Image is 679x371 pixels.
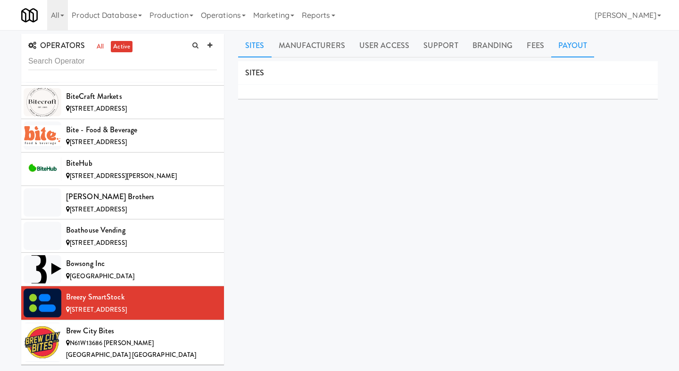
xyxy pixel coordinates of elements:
[66,324,217,338] div: Brew City Bites
[70,104,127,113] span: [STREET_ADDRESS]
[66,223,217,237] div: Boathouse Vending
[21,153,224,186] li: BiteHub[STREET_ADDRESS][PERSON_NAME]
[21,7,38,24] img: Micromart
[70,272,134,281] span: [GEOGRAPHIC_DATA]
[21,320,224,365] li: Brew City BitesN61W13686 [PERSON_NAME][GEOGRAPHIC_DATA] [GEOGRAPHIC_DATA]
[66,89,217,104] div: BiteCraft Markets
[520,34,551,57] a: Fees
[21,286,224,320] li: Breezy SmartStock[STREET_ADDRESS]
[551,34,595,57] a: Payout
[70,305,127,314] span: [STREET_ADDRESS]
[21,186,224,219] li: [PERSON_NAME] Brothers[STREET_ADDRESS]
[272,34,352,57] a: Manufacturers
[111,41,132,53] a: active
[21,253,224,286] li: Bowsong Inc[GEOGRAPHIC_DATA]
[21,119,224,153] li: Bite - Food & Beverage[STREET_ADDRESS]
[352,34,416,57] a: User Access
[66,156,217,170] div: BiteHub
[21,86,224,119] li: BiteCraft Markets[STREET_ADDRESS]
[94,41,106,53] a: all
[70,205,127,214] span: [STREET_ADDRESS]
[70,238,127,247] span: [STREET_ADDRESS]
[66,290,217,304] div: Breezy SmartStock
[21,219,224,253] li: Boathouse Vending[STREET_ADDRESS]
[245,67,265,78] span: SITES
[70,171,177,180] span: [STREET_ADDRESS][PERSON_NAME]
[66,190,217,204] div: [PERSON_NAME] Brothers
[28,40,85,51] span: OPERATORS
[28,53,217,70] input: Search Operator
[465,34,520,57] a: Branding
[70,137,127,146] span: [STREET_ADDRESS]
[416,34,465,57] a: Support
[66,339,197,359] span: N61W13686 [PERSON_NAME][GEOGRAPHIC_DATA] [GEOGRAPHIC_DATA]
[238,34,272,57] a: Sites
[66,123,217,137] div: Bite - Food & Beverage
[66,257,217,271] div: Bowsong Inc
